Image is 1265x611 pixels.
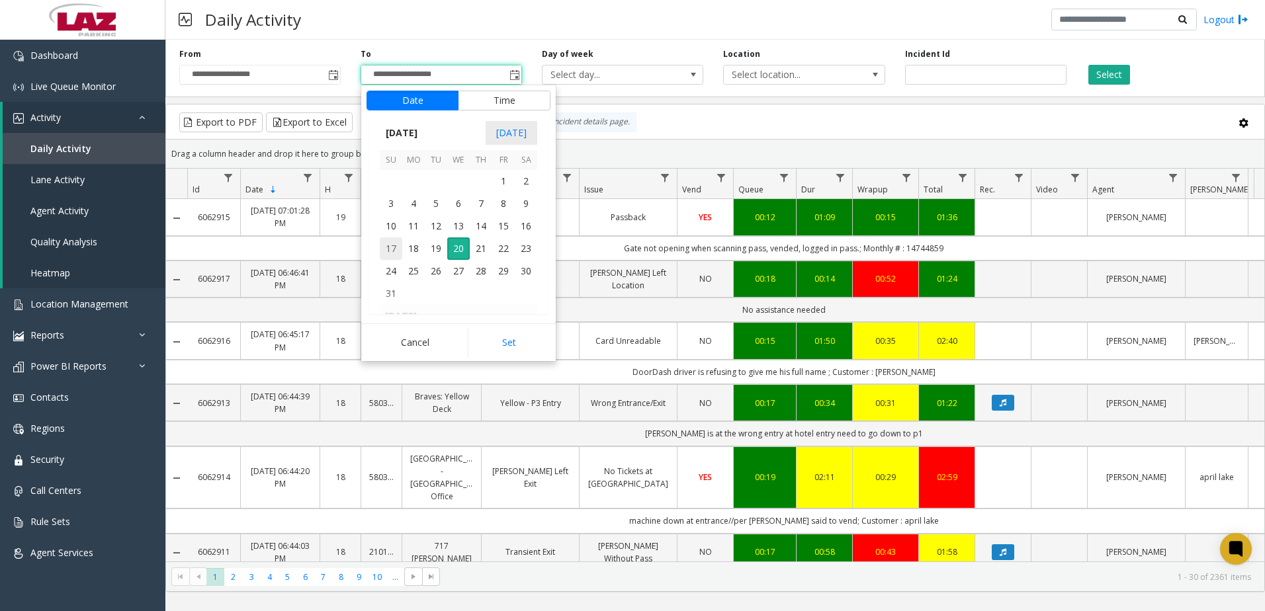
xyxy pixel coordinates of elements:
td: Sunday, August 3, 2025 [380,192,402,215]
div: 00:29 [861,471,910,483]
span: Lane Activity [30,173,85,186]
span: 26 [425,260,447,282]
div: 00:17 [742,397,788,409]
span: Vend [682,184,701,195]
a: Braves: Yellow Deck [410,390,473,415]
span: NO [699,335,712,346]
span: Queue [738,184,763,195]
span: Page 3 [243,568,261,586]
a: 01:09 [805,211,844,224]
a: [DATE] 06:46:41 PM [249,266,312,292]
span: Quality Analysis [30,235,97,248]
span: 24 [380,260,402,282]
a: [PERSON_NAME] Without Pass [588,540,669,565]
button: Export to Excel [266,112,353,132]
div: Drag a column header and drop it here to group by that column [166,142,1264,165]
label: Day of week [542,48,593,60]
span: Go to the next page [408,571,419,582]
span: 15 [492,215,515,237]
span: 30 [515,260,537,282]
span: 27 [447,260,470,282]
td: Tuesday, August 26, 2025 [425,260,447,282]
a: NO [685,272,725,285]
span: Call Centers [30,484,81,497]
td: Thursday, August 28, 2025 [470,260,492,282]
a: 19 [328,211,353,224]
span: [DATE] [486,121,537,145]
label: To [361,48,371,60]
span: NO [699,273,712,284]
span: Location Management [30,298,128,310]
a: 00:15 [861,211,910,224]
span: Rec. [980,184,995,195]
a: [PERSON_NAME] [1096,335,1177,347]
img: 'icon' [13,393,24,403]
div: 01:50 [805,335,844,347]
span: Page 5 [279,568,296,586]
span: 9 [515,192,537,215]
a: 00:19 [742,471,788,483]
img: 'icon' [13,424,24,434]
span: Reports [30,329,64,341]
a: Transient Exit [490,546,571,558]
span: NO [699,546,712,557]
a: 00:58 [805,546,844,558]
label: From [179,48,201,60]
div: 02:40 [927,335,967,347]
button: Time tab [458,91,550,110]
a: Vend Filter Menu [713,169,730,186]
span: Go to the last page [422,567,440,586]
a: Heatmap [3,257,165,288]
a: Queue Filter Menu [775,169,793,186]
div: 02:59 [927,471,967,483]
span: 22 [492,237,515,260]
a: 6062913 [195,397,232,409]
a: Total Filter Menu [954,169,972,186]
a: Wrapup Filter Menu [898,169,916,186]
span: [DATE] [380,123,423,143]
span: Live Queue Monitor [30,80,116,93]
a: [GEOGRAPHIC_DATA] - [GEOGRAPHIC_DATA] Office [410,452,473,503]
a: 210120 [369,546,394,558]
span: 6 [447,192,470,215]
a: 01:24 [927,272,967,285]
h3: Daily Activity [198,3,308,36]
span: Page 1 [206,568,224,586]
a: Collapse Details [166,398,187,409]
a: [PERSON_NAME] [1096,471,1177,483]
div: 00:43 [861,546,910,558]
a: YES [685,471,725,483]
span: Page 6 [296,568,314,586]
a: [PERSON_NAME] [1096,397,1177,409]
td: Friday, August 22, 2025 [492,237,515,260]
a: [PERSON_NAME] [1194,335,1240,347]
button: Date tab [367,91,458,110]
a: april lake [1194,471,1240,483]
a: Date Filter Menu [299,169,317,186]
a: No Tickets at [GEOGRAPHIC_DATA] [588,465,669,490]
a: Wrong Entrance/Exit [588,397,669,409]
span: H [325,184,331,195]
span: Regions [30,422,65,434]
a: Agent Filter Menu [1164,169,1182,186]
span: Page 4 [261,568,279,586]
span: Wrapup [857,184,888,195]
a: NO [685,546,725,558]
a: Collapse Details [166,473,187,483]
span: 8 [492,192,515,215]
span: 19 [425,237,447,260]
img: 'icon' [13,113,24,124]
span: Dashboard [30,49,78,61]
label: Incident Id [905,48,950,60]
img: 'icon' [13,517,24,528]
span: Activity [30,111,61,124]
span: 1 [492,170,515,192]
a: [DATE] 06:45:17 PM [249,328,312,353]
td: Friday, August 15, 2025 [492,215,515,237]
span: [PERSON_NAME] [1190,184,1250,195]
a: Rec. Filter Menu [1010,169,1028,186]
td: Saturday, August 9, 2025 [515,192,537,215]
span: Toggle popup [326,65,340,84]
div: 01:36 [927,211,967,224]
